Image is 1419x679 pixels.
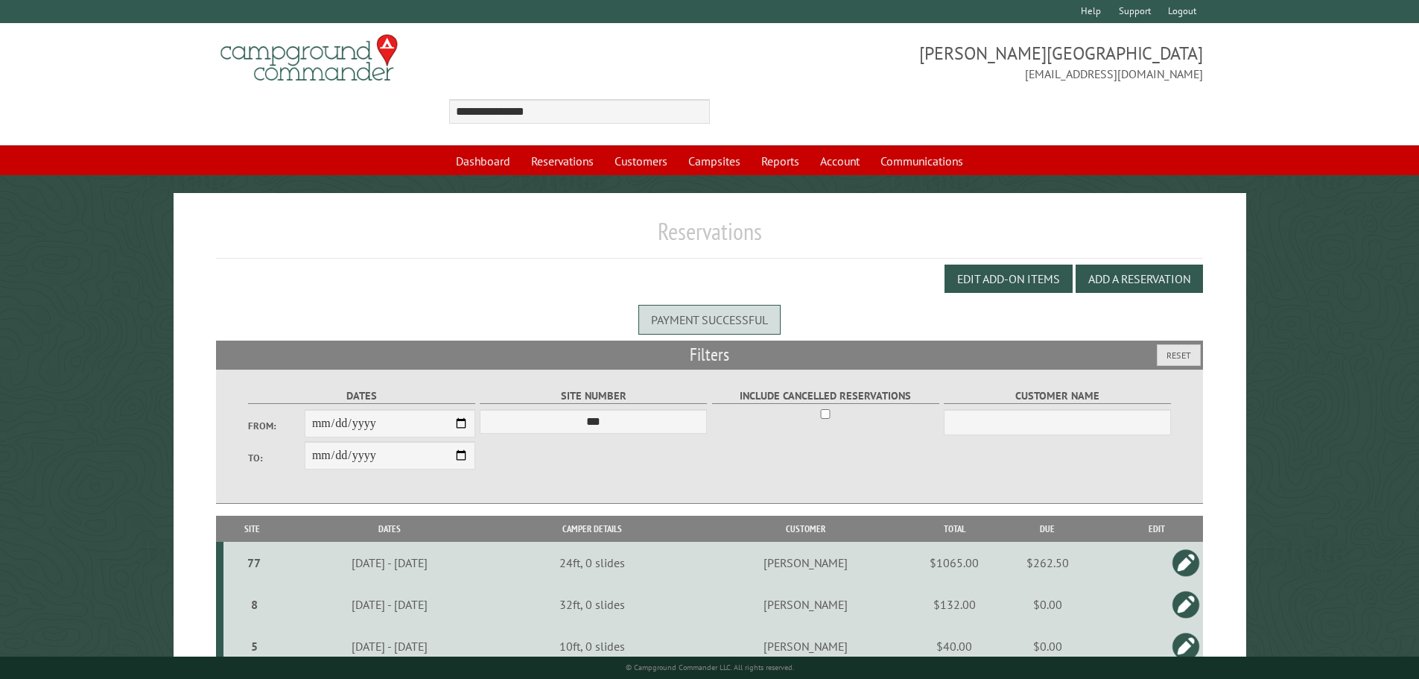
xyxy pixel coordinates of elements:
label: Site Number [480,388,707,405]
a: Communications [872,147,972,175]
label: Dates [248,388,475,405]
div: [DATE] - [DATE] [284,597,495,612]
a: Reservations [522,147,603,175]
a: Account [811,147,869,175]
th: Due [984,516,1111,542]
td: $132.00 [924,584,984,625]
th: Edit [1111,516,1203,542]
td: 10ft, 0 slides [498,625,686,667]
div: [DATE] - [DATE] [284,555,495,570]
th: Customer [686,516,924,542]
td: 32ft, 0 slides [498,584,686,625]
td: 24ft, 0 slides [498,542,686,584]
th: Site [223,516,282,542]
div: 77 [229,555,279,570]
label: Include Cancelled Reservations [712,388,939,405]
img: Campground Commander [216,29,402,87]
th: Dates [282,516,498,542]
td: $0.00 [984,625,1111,667]
div: Payment successful [638,305,781,335]
button: Add a Reservation [1076,265,1203,293]
a: Reports [752,147,808,175]
th: Total [924,516,984,542]
label: From: [248,419,305,433]
div: 5 [229,639,279,654]
td: [PERSON_NAME] [686,542,924,584]
td: $1065.00 [924,542,984,584]
a: Campsites [679,147,749,175]
td: $262.50 [984,542,1111,584]
div: [DATE] - [DATE] [284,639,495,654]
div: 8 [229,597,279,612]
h1: Reservations [216,217,1204,258]
a: Dashboard [447,147,519,175]
a: Customers [606,147,676,175]
td: $40.00 [924,625,984,667]
th: Camper Details [498,516,686,542]
label: Customer Name [944,388,1171,405]
span: [PERSON_NAME][GEOGRAPHIC_DATA] [EMAIL_ADDRESS][DOMAIN_NAME] [710,41,1204,83]
td: [PERSON_NAME] [686,584,924,625]
td: [PERSON_NAME] [686,625,924,667]
td: $0.00 [984,584,1111,625]
label: To: [248,451,305,465]
h2: Filters [216,341,1204,369]
button: Edit Add-on Items [945,265,1073,293]
small: © Campground Commander LLC. All rights reserved. [626,663,794,672]
button: Reset [1157,344,1201,366]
